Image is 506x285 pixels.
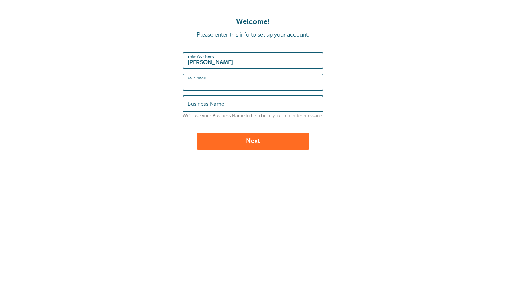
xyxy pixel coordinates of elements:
label: Business Name [188,101,224,107]
p: We'll use your Business Name to help build your reminder message. [183,113,323,119]
h1: Welcome! [7,18,499,26]
p: Please enter this info to set up your account. [7,32,499,38]
button: Next [197,133,309,150]
label: Enter Your Name [188,54,214,59]
label: Your Phone [188,76,206,80]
